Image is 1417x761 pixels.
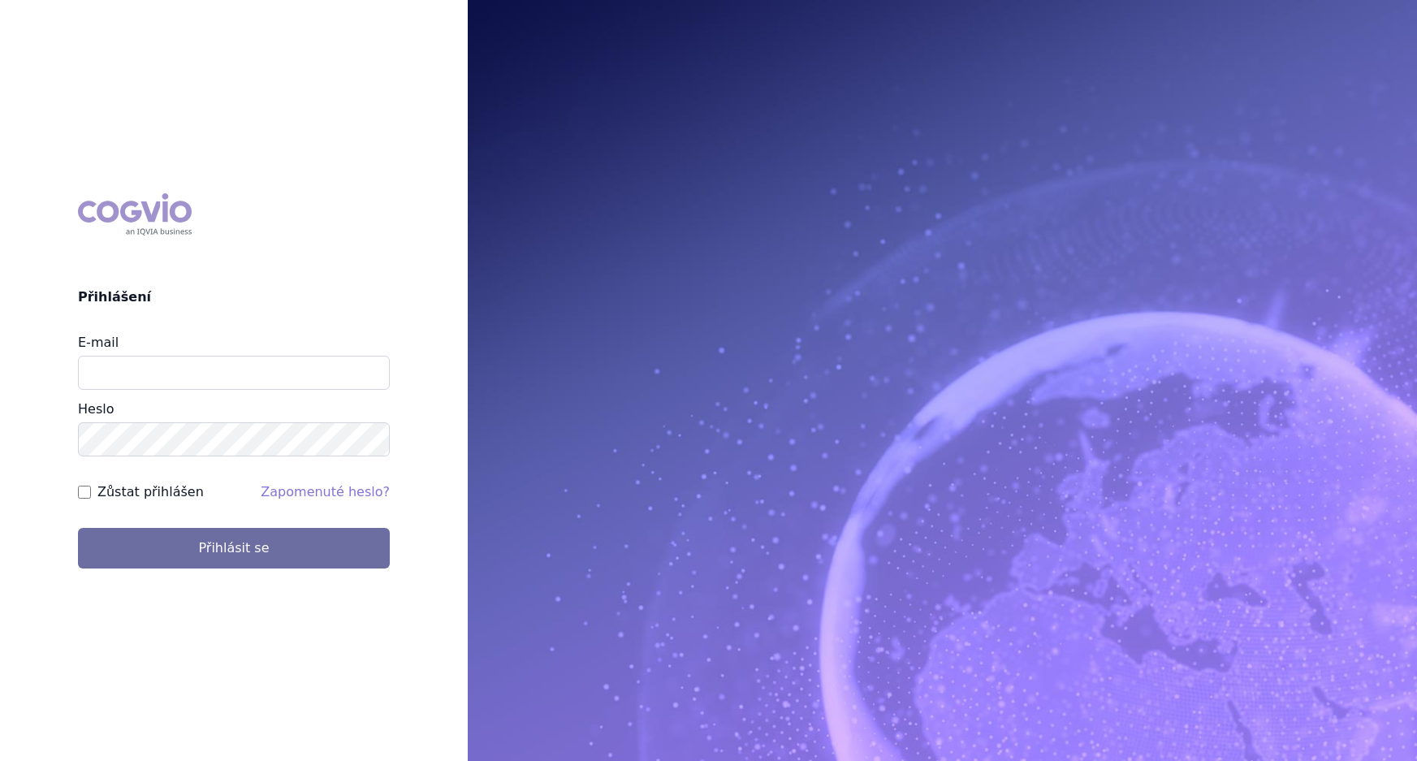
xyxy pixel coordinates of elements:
label: Zůstat přihlášen [97,482,204,502]
a: Zapomenuté heslo? [261,484,390,499]
h2: Přihlášení [78,288,390,307]
label: E-mail [78,335,119,350]
button: Přihlásit se [78,528,390,569]
div: COGVIO [78,193,192,236]
label: Heslo [78,401,114,417]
